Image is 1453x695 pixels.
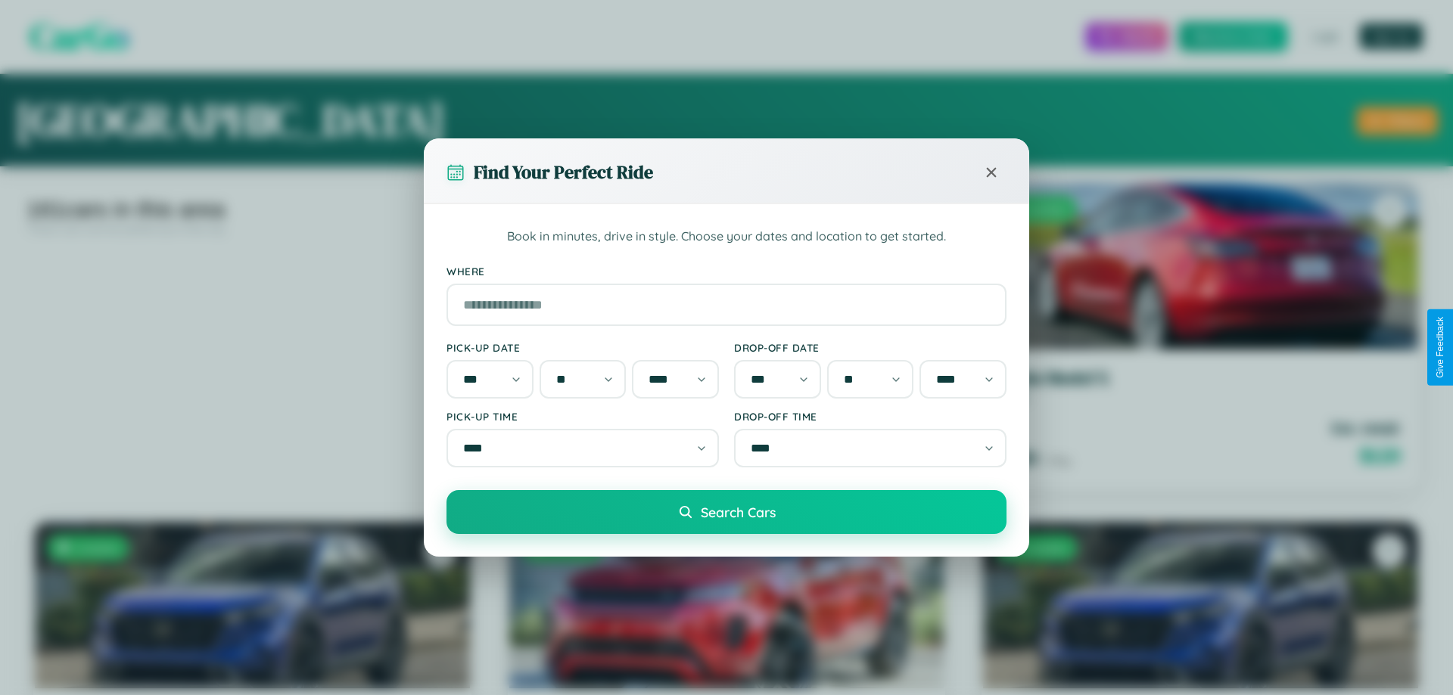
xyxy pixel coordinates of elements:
p: Book in minutes, drive in style. Choose your dates and location to get started. [446,227,1007,247]
label: Pick-up Time [446,410,719,423]
span: Search Cars [701,504,776,520]
label: Drop-off Time [734,410,1007,423]
label: Drop-off Date [734,341,1007,354]
h3: Find Your Perfect Ride [474,160,653,185]
label: Pick-up Date [446,341,719,354]
label: Where [446,265,1007,278]
button: Search Cars [446,490,1007,534]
